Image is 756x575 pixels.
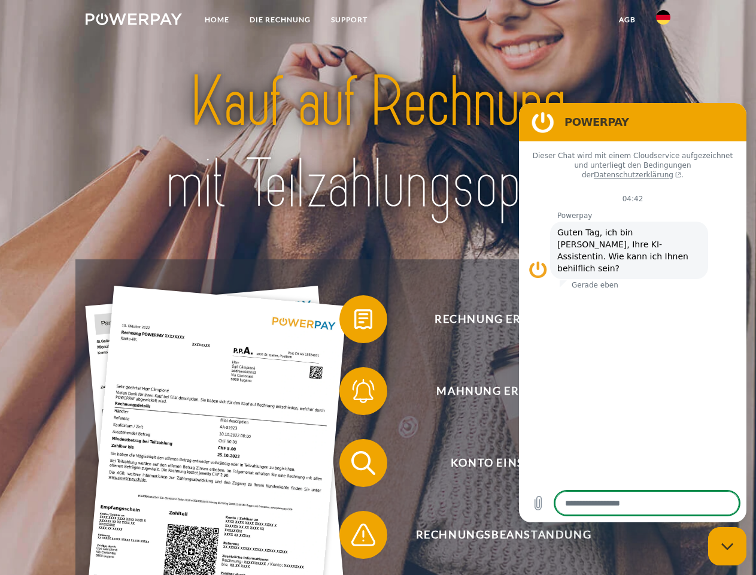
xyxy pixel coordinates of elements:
img: de [656,10,670,25]
img: qb_warning.svg [348,520,378,550]
img: qb_bell.svg [348,376,378,406]
span: Rechnungsbeanstandung [357,511,650,559]
iframe: Schaltfläche zum Öffnen des Messaging-Fensters; Konversation läuft [708,527,746,565]
a: SUPPORT [321,9,378,31]
button: Rechnungsbeanstandung [339,511,651,559]
a: agb [609,9,646,31]
span: Mahnung erhalten? [357,367,650,415]
img: qb_bill.svg [348,304,378,334]
img: logo-powerpay-white.svg [86,13,182,25]
img: qb_search.svg [348,448,378,478]
img: title-powerpay_de.svg [114,57,642,229]
a: Home [195,9,239,31]
span: Konto einsehen [357,439,650,487]
span: Rechnung erhalten? [357,295,650,343]
button: Konto einsehen [339,439,651,487]
button: Rechnung erhalten? [339,295,651,343]
button: Mahnung erhalten? [339,367,651,415]
a: DIE RECHNUNG [239,9,321,31]
iframe: Messaging-Fenster [519,103,746,522]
